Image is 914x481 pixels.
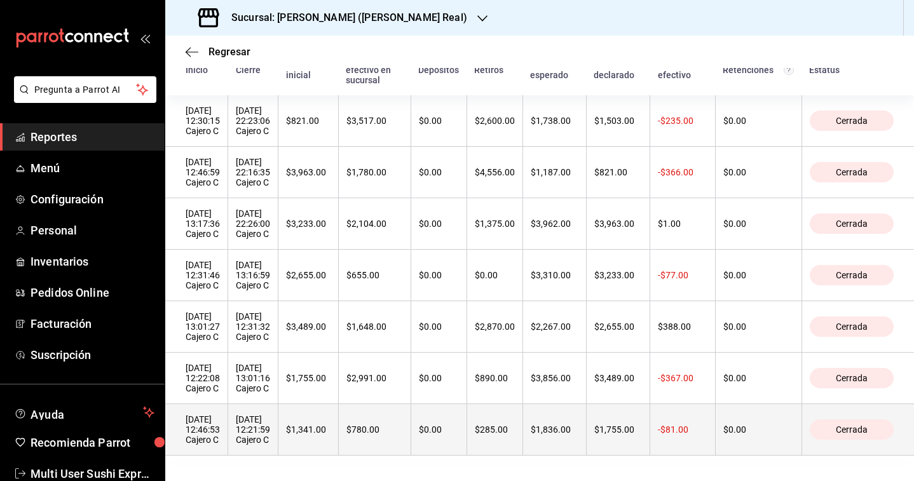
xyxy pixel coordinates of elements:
[723,116,794,126] div: $0.00
[346,322,403,332] div: $1,648.00
[658,424,707,435] div: -$81.00
[286,219,331,229] div: $3,233.00
[236,65,271,75] div: Cierre
[784,65,794,75] svg: Total de retenciones de propinas registradas
[31,346,154,363] span: Suscripción
[419,270,459,280] div: $0.00
[475,116,515,126] div: $2,600.00
[34,83,137,97] span: Pregunta a Parrot AI
[31,191,154,208] span: Configuración
[419,424,459,435] div: $0.00
[346,270,403,280] div: $655.00
[346,167,403,177] div: $1,780.00
[346,424,403,435] div: $780.00
[658,116,707,126] div: -$235.00
[474,65,515,75] div: Retiros
[140,33,150,43] button: open_drawer_menu
[475,219,515,229] div: $1,375.00
[594,373,643,383] div: $3,489.00
[594,219,643,229] div: $3,963.00
[531,167,578,177] div: $1,187.00
[186,363,220,393] div: [DATE] 12:22:08 Cajero C
[286,322,331,332] div: $3,489.00
[186,208,220,239] div: [DATE] 13:17:36 Cajero C
[809,65,894,75] div: Estatus
[9,92,156,105] a: Pregunta a Parrot AI
[186,157,220,187] div: [DATE] 12:46:59 Cajero C
[186,414,220,445] div: [DATE] 12:46:53 Cajero C
[286,116,331,126] div: $821.00
[221,10,467,25] h3: Sucursal: [PERSON_NAME] ([PERSON_NAME] Real)
[208,46,250,58] span: Regresar
[286,60,331,80] div: Efectivo inicial
[236,414,270,445] div: [DATE] 12:21:59 Cajero C
[831,424,873,435] span: Cerrada
[723,424,794,435] div: $0.00
[186,260,220,290] div: [DATE] 12:31:46 Cajero C
[419,322,459,332] div: $0.00
[530,60,578,80] div: Efectivo esperado
[236,260,270,290] div: [DATE] 13:16:59 Cajero C
[236,363,270,393] div: [DATE] 13:01:16 Cajero C
[723,219,794,229] div: $0.00
[346,219,403,229] div: $2,104.00
[286,373,331,383] div: $1,755.00
[14,76,156,103] button: Pregunta a Parrot AI
[475,373,515,383] div: $890.00
[236,157,270,187] div: [DATE] 22:16:35 Cajero C
[31,253,154,270] span: Inventarios
[31,405,138,420] span: Ayuda
[831,219,873,229] span: Cerrada
[236,311,270,342] div: [DATE] 12:31:32 Cajero C
[658,322,707,332] div: $388.00
[236,105,270,136] div: [DATE] 22:23:06 Cajero C
[346,116,403,126] div: $3,517.00
[831,167,873,177] span: Cerrada
[346,373,403,383] div: $2,991.00
[31,434,154,451] span: Recomienda Parrot
[594,60,643,80] div: Efectivo declarado
[236,208,270,239] div: [DATE] 22:26:00 Cajero C
[531,322,578,332] div: $2,267.00
[186,46,250,58] button: Regresar
[419,116,459,126] div: $0.00
[723,322,794,332] div: $0.00
[531,219,578,229] div: $3,962.00
[723,167,794,177] div: $0.00
[594,424,643,435] div: $1,755.00
[31,128,154,146] span: Reportes
[286,167,331,177] div: $3,963.00
[594,322,643,332] div: $2,655.00
[531,424,578,435] div: $1,836.00
[531,373,578,383] div: $3,856.00
[658,219,707,229] div: $1.00
[831,270,873,280] span: Cerrada
[31,159,154,177] span: Menú
[831,322,873,332] span: Cerrada
[723,373,794,383] div: $0.00
[723,65,794,75] div: Retenciones
[594,270,643,280] div: $3,233.00
[658,373,707,383] div: -$367.00
[31,284,154,301] span: Pedidos Online
[186,105,220,136] div: [DATE] 12:30:15 Cajero C
[419,167,459,177] div: $0.00
[31,315,154,332] span: Facturación
[419,219,459,229] div: $0.00
[475,424,515,435] div: $285.00
[286,270,331,280] div: $2,655.00
[475,322,515,332] div: $2,870.00
[658,270,707,280] div: -$77.00
[831,116,873,126] span: Cerrada
[186,65,221,75] div: Inicio
[419,373,459,383] div: $0.00
[658,60,708,80] div: Diferencia efectivo
[723,270,794,280] div: $0.00
[186,311,220,342] div: [DATE] 13:01:27 Cajero C
[658,167,707,177] div: -$366.00
[531,116,578,126] div: $1,738.00
[31,222,154,239] span: Personal
[531,270,578,280] div: $3,310.00
[594,167,643,177] div: $821.00
[475,167,515,177] div: $4,556.00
